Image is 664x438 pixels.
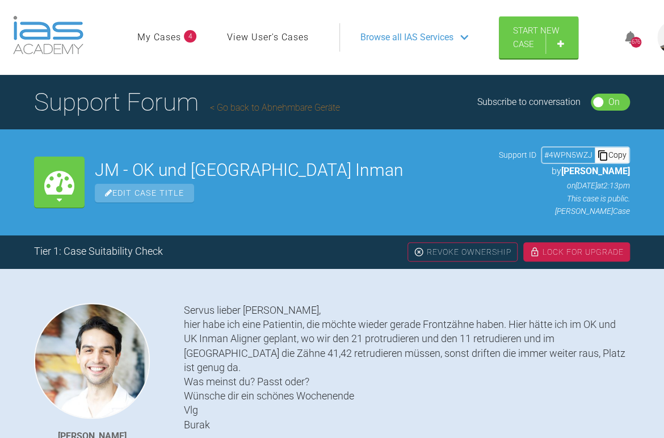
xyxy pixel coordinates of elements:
div: Tier 1: Case Suitability Check [34,243,163,260]
img: Dr. Burak Tekin [34,303,150,419]
span: Support ID [499,149,536,161]
a: Go back to Abnehmbare Geräte [210,102,340,113]
span: Browse all IAS Services [360,30,453,45]
span: 4 [184,30,196,43]
span: Start New Case [513,26,559,49]
div: 676 [631,37,641,48]
a: My Cases [137,30,181,45]
img: close.456c75e0.svg [414,247,424,257]
a: View User's Cases [227,30,309,45]
a: Start New Case [499,16,578,58]
p: This case is public. [499,192,630,205]
span: Edit Case Title [95,184,194,203]
h1: Support Forum [34,82,340,122]
p: [PERSON_NAME] Case [499,205,630,217]
span: [PERSON_NAME] [561,166,630,176]
div: Revoke Ownership [407,242,518,262]
p: by [499,164,630,179]
div: Copy [595,148,629,162]
div: Servus lieber [PERSON_NAME], hier habe ich eine Patientin, die möchte wieder gerade Frontzähne ha... [184,303,630,432]
div: # 4WPN5WZJ [542,149,595,161]
p: on [DATE] at 2:13pm [499,179,630,192]
h2: JM - OK und [GEOGRAPHIC_DATA] Inman [95,162,489,179]
div: Lock For Upgrade [523,242,630,262]
div: On [608,95,620,109]
img: logo-light.3e3ef733.png [13,16,83,54]
img: lock.6dc949b6.svg [529,247,540,257]
div: Subscribe to conversation [477,95,581,109]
